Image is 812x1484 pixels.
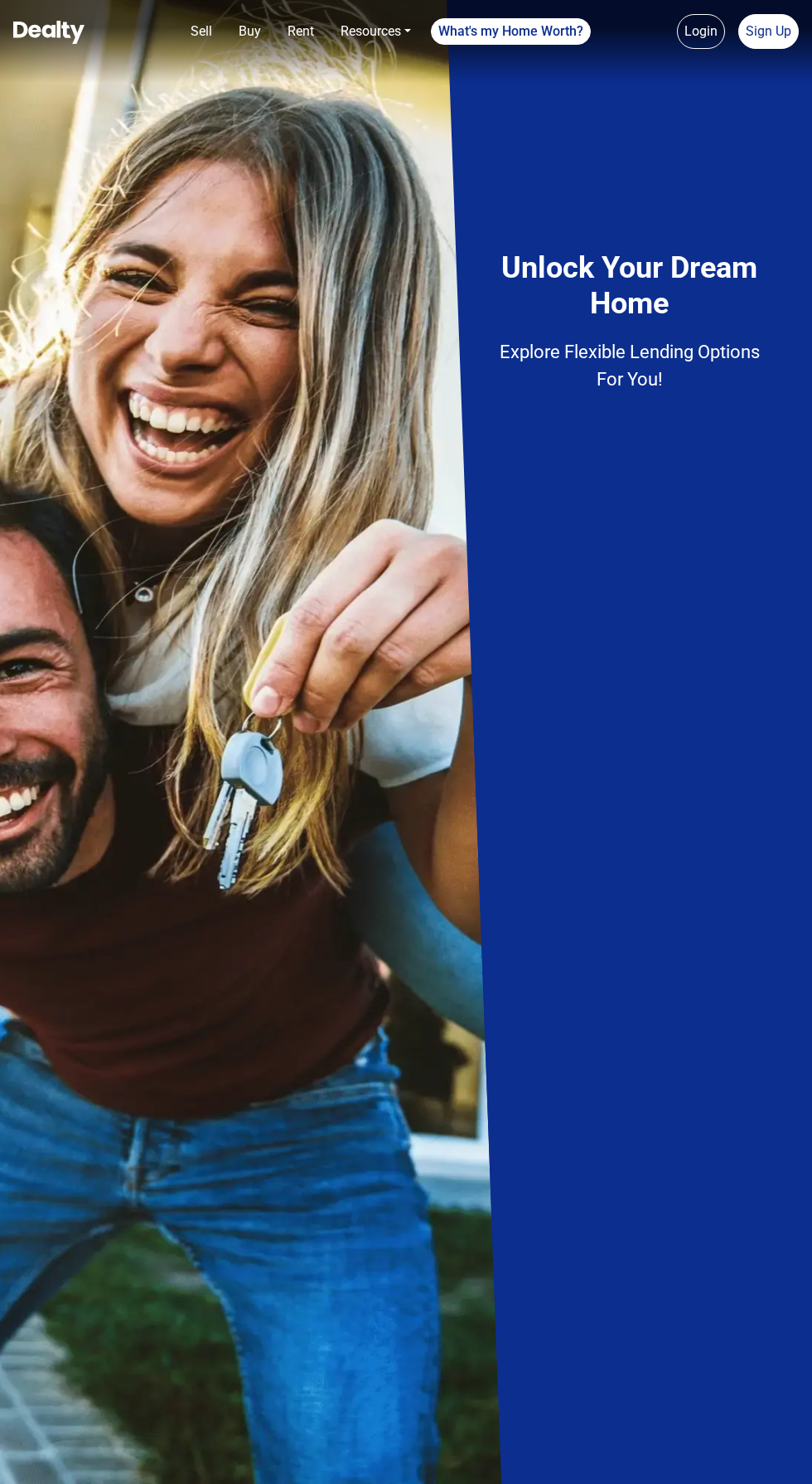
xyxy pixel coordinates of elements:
img: Dealty - Buy, Sell & Rent Homes [13,21,85,44]
a: Sign Up [738,14,799,49]
a: Login [677,14,725,49]
h4: Unlock Your Dream Home [498,250,761,322]
a: Rent [281,15,321,48]
a: What's my Home Worth? [431,18,591,45]
a: Buy [232,15,268,48]
p: Explore Flexible Lending Options For You! [498,338,761,393]
a: Resources [334,15,418,48]
a: Sell [184,15,219,48]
